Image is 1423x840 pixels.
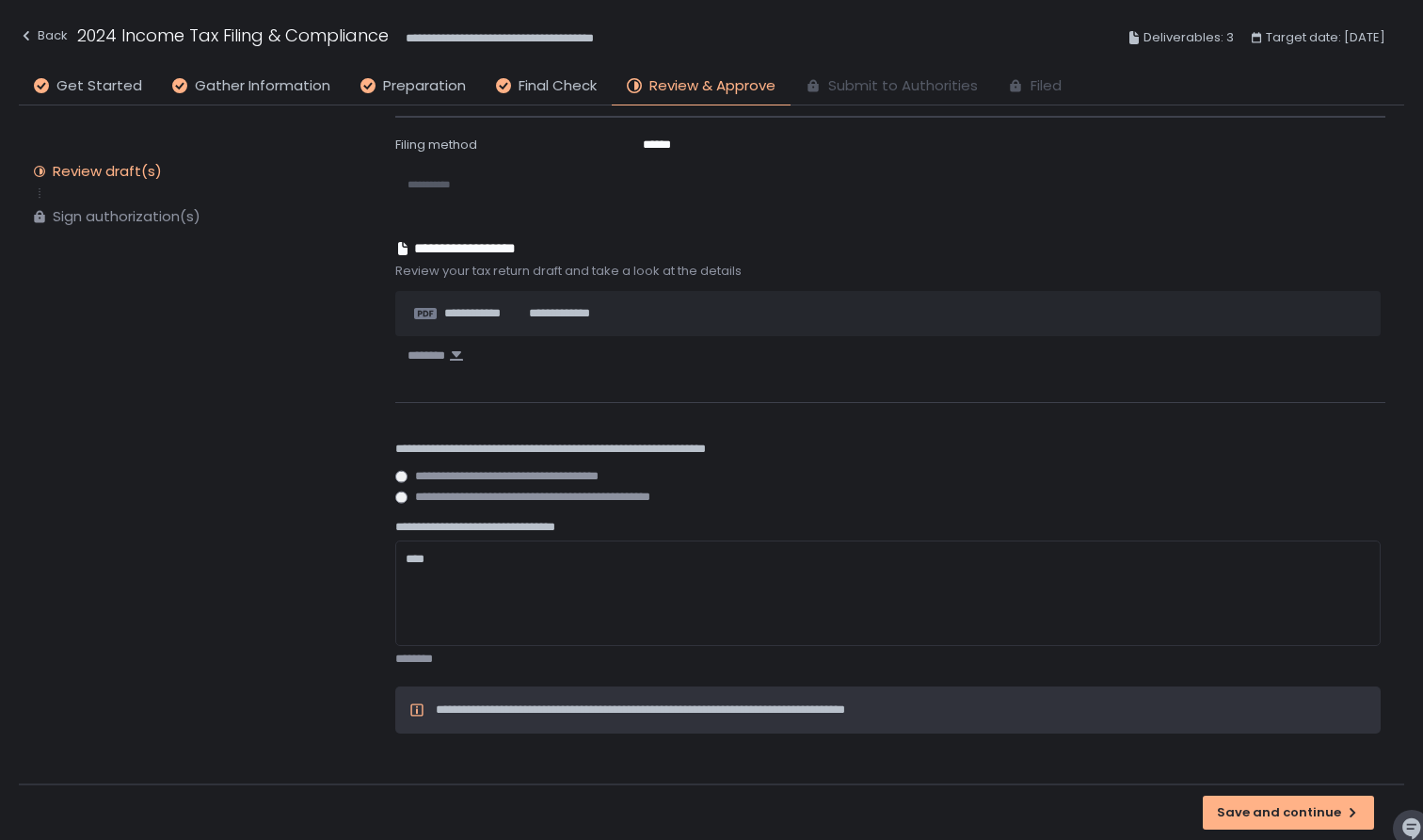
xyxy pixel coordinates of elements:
span: Deliverables: 3 [1143,26,1234,49]
span: Filed [1031,75,1062,97]
div: Review draft(s) [53,162,162,181]
button: Back [19,23,68,54]
span: Preparation [383,75,466,97]
span: Final Check [519,75,597,97]
div: Back [19,24,68,47]
span: Get Started [56,75,142,97]
span: Review your tax return draft and take a look at the details [395,263,1385,280]
span: Target date: [DATE] [1266,26,1385,49]
span: Gather Information [195,75,330,97]
h1: 2024 Income Tax Filing & Compliance [77,23,389,48]
button: Save and continue [1203,796,1374,830]
span: Submit to Authorities [828,75,978,97]
span: Review & Approve [649,75,775,97]
div: Save and continue [1217,804,1360,821]
div: Sign authorization(s) [53,207,200,226]
span: Filing method [395,136,477,153]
